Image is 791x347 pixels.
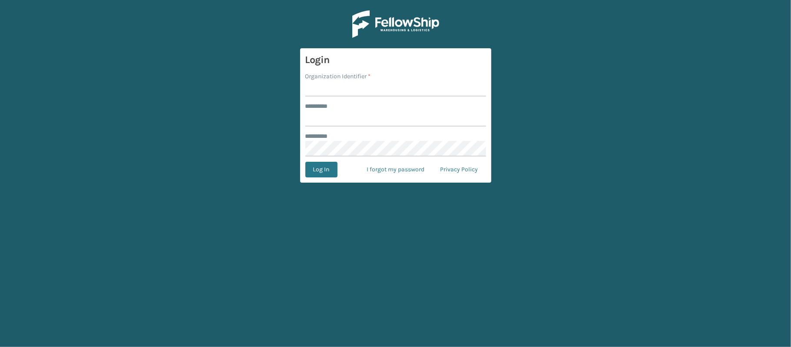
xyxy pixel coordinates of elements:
[305,72,371,81] label: Organization Identifier
[359,162,433,177] a: I forgot my password
[305,162,338,177] button: Log In
[433,162,486,177] a: Privacy Policy
[305,53,486,67] h3: Login
[352,10,439,38] img: Logo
